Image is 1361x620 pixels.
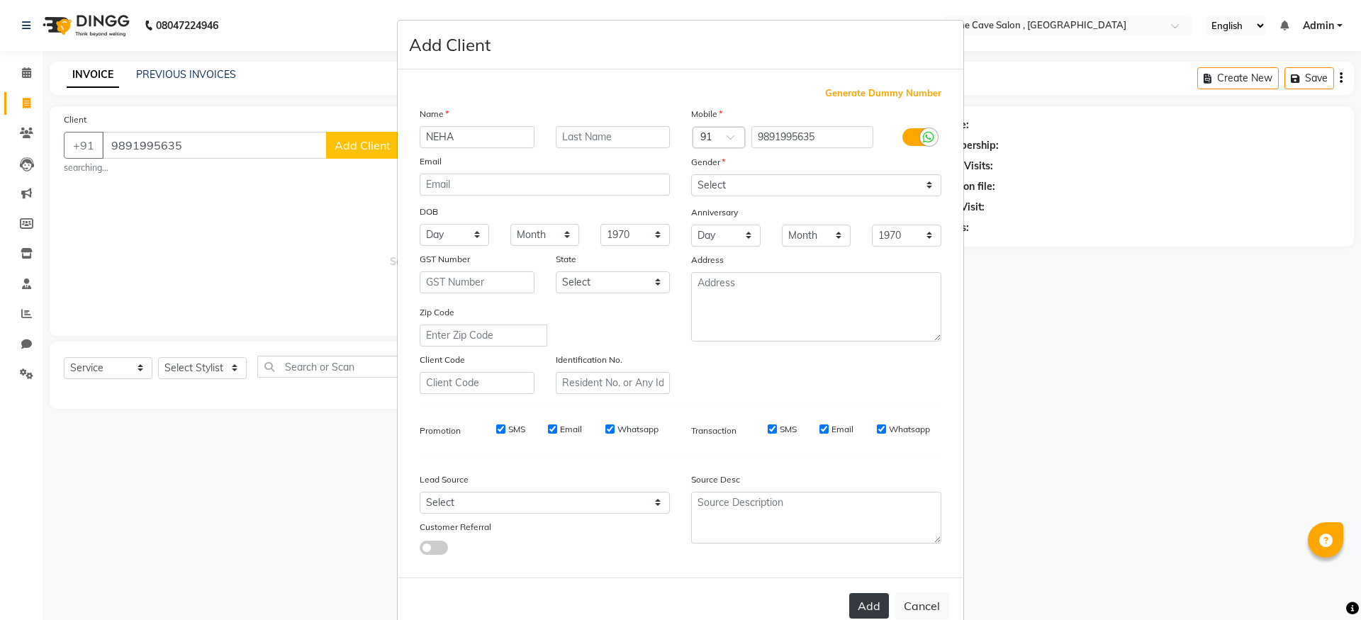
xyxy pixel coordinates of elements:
[831,423,853,436] label: Email
[691,254,724,266] label: Address
[420,325,547,346] input: Enter Zip Code
[560,423,582,436] label: Email
[849,593,889,619] button: Add
[691,108,722,120] label: Mobile
[420,372,534,394] input: Client Code
[780,423,797,436] label: SMS
[420,424,461,437] label: Promotion
[420,354,465,366] label: Client Code
[420,521,491,534] label: Customer Referral
[825,86,941,101] span: Generate Dummy Number
[691,156,725,169] label: Gender
[420,126,534,148] input: First Name
[889,423,930,436] label: Whatsapp
[556,372,671,394] input: Resident No. or Any Id
[556,354,622,366] label: Identification No.
[420,108,449,120] label: Name
[420,205,438,218] label: DOB
[617,423,659,436] label: Whatsapp
[751,126,874,148] input: Mobile
[409,32,491,57] h4: Add Client
[556,126,671,148] input: Last Name
[420,473,469,486] label: Lead Source
[420,155,442,168] label: Email
[420,271,534,293] input: GST Number
[420,306,454,319] label: Zip Code
[508,423,525,436] label: SMS
[420,174,670,196] input: Email
[420,253,470,266] label: GST Number
[556,253,576,266] label: State
[691,206,738,219] label: Anniversary
[691,473,740,486] label: Source Desc
[691,424,736,437] label: Transaction
[895,592,949,619] button: Cancel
